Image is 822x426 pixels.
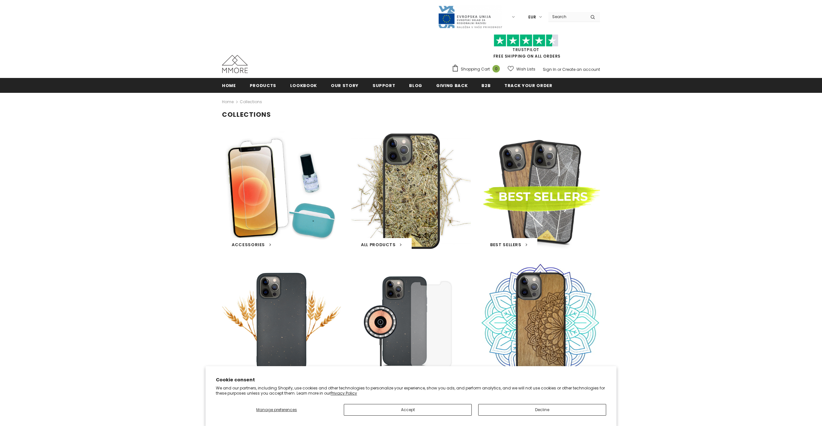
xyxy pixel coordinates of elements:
span: or [557,67,561,72]
span: Collections [240,98,262,106]
p: We and our partners, including Shopify, use cookies and other technologies to personalize your ex... [216,386,606,396]
a: Blog [409,78,422,93]
a: All Products [361,242,402,248]
span: Blog [409,82,422,89]
a: Home [222,78,236,93]
img: Javni Razpis [438,5,502,29]
a: support [373,78,395,93]
span: Home [222,82,236,89]
span: B2B [481,82,490,89]
a: Home [222,98,234,106]
span: Products [250,82,276,89]
span: Shopping Cart [461,66,490,72]
a: Privacy Policy [331,390,357,396]
a: Shopping Cart 0 [452,64,503,74]
span: Manage preferences [256,407,297,412]
span: Wish Lists [516,66,535,72]
span: 0 [492,65,500,72]
img: MMORE Cases [222,55,248,73]
span: FREE SHIPPING ON ALL ORDERS [452,37,600,59]
span: Giving back [436,82,468,89]
a: Track your order [504,78,552,93]
span: Lookbook [290,82,317,89]
img: Trust Pilot Stars [494,34,558,47]
span: All Products [361,242,396,248]
span: support [373,82,395,89]
a: Giving back [436,78,468,93]
span: EUR [528,14,536,20]
a: Best Sellers [490,242,528,248]
a: Sign In [543,67,556,72]
button: Manage preferences [216,404,337,416]
a: Wish Lists [508,63,535,75]
span: Best Sellers [490,242,522,248]
h1: Collections [222,111,600,119]
span: Track your order [504,82,552,89]
span: Accessories [232,242,265,248]
input: Search Site [548,12,585,21]
a: Javni Razpis [438,14,502,19]
a: Create an account [562,67,600,72]
a: B2B [481,78,490,93]
span: Our Story [331,82,359,89]
button: Decline [478,404,606,416]
a: Products [250,78,276,93]
a: Trustpilot [512,47,539,52]
a: Lookbook [290,78,317,93]
a: Our Story [331,78,359,93]
a: Accessories [232,242,271,248]
button: Accept [344,404,472,416]
h2: Cookie consent [216,377,606,383]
